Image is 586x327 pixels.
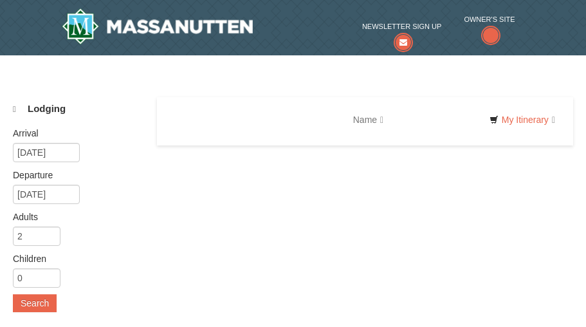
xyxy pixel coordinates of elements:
[464,13,515,46] a: Owner's Site
[464,13,515,26] span: Owner's Site
[13,97,142,121] a: Lodging
[62,8,253,44] a: Massanutten Resort
[362,20,441,33] span: Newsletter Sign Up
[13,252,132,265] label: Children
[13,294,57,312] button: Search
[62,8,253,44] img: Massanutten Resort Logo
[362,20,441,46] a: Newsletter Sign Up
[343,107,393,133] a: Name
[13,210,132,223] label: Adults
[481,110,563,129] a: My Itinerary
[13,127,132,140] label: Arrival
[13,169,132,182] label: Departure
